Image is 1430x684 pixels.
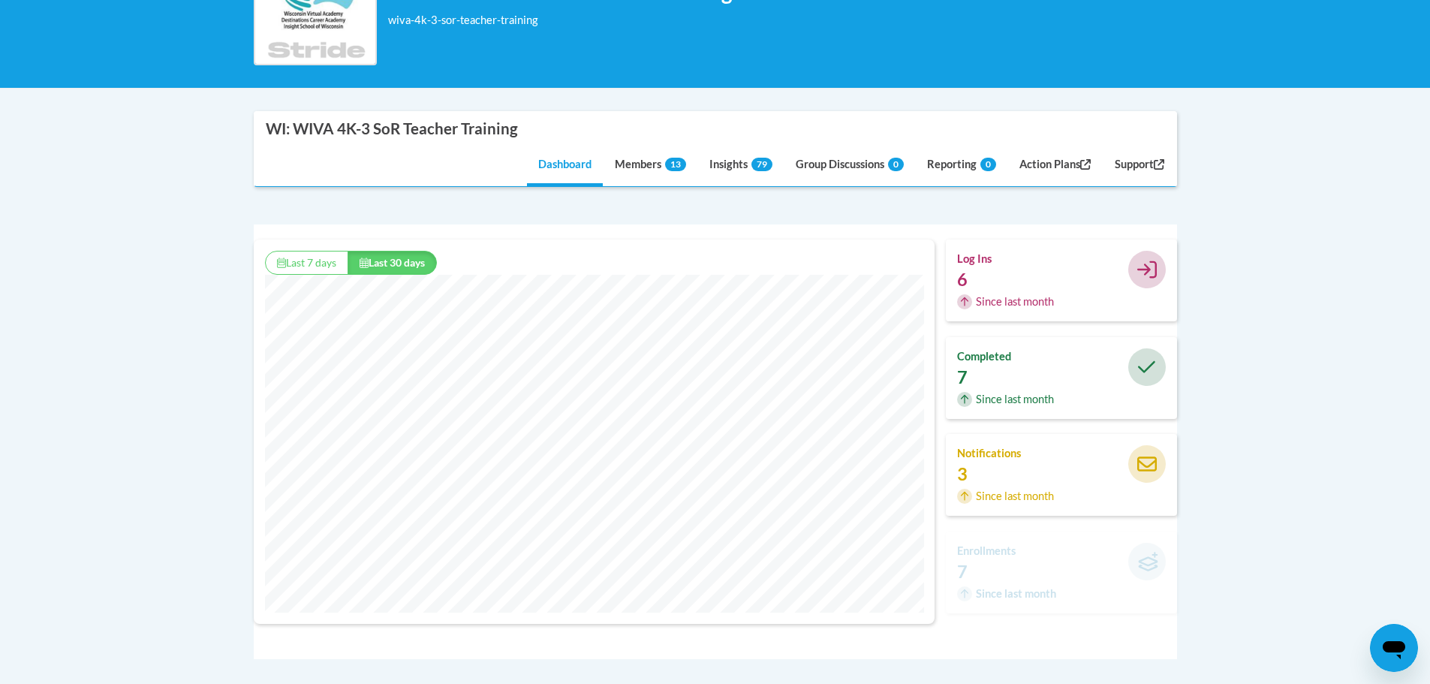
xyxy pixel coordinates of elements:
a: Reporting0 [916,146,1007,186]
h4: completed [957,348,1069,365]
a: Action Plans [1008,146,1103,186]
iframe: Button to launch messaging window [1370,624,1418,672]
span: Since last month [976,488,1054,505]
button: Last 30 days [348,251,437,275]
span: 0 [980,158,996,171]
h4: enrollments [957,543,1069,559]
div: WI: WIVA 4K-3 SoR Teacher Training [266,119,518,138]
div: 3 [957,466,1069,482]
a: Insights79 [698,146,784,186]
a: Support [1103,146,1176,186]
div: 6 [957,271,1069,288]
span: 0 [888,158,904,171]
span: Since last month [976,294,1054,310]
span: 79 [751,158,772,171]
a: Dashboard [527,146,603,186]
span: Since last month [976,586,1056,602]
a: Group Discussions0 [784,146,915,186]
div: 7 [957,369,1069,385]
span: 13 [665,158,686,171]
h4: log ins [957,251,1069,267]
a: Members13 [604,146,697,186]
div: wiva-4k-3-sor-teacher-training [388,12,732,29]
h4: notifications [957,445,1069,462]
div: 7 [957,563,1069,580]
span: Since last month [976,391,1054,408]
button: Last 7 days [265,251,348,275]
